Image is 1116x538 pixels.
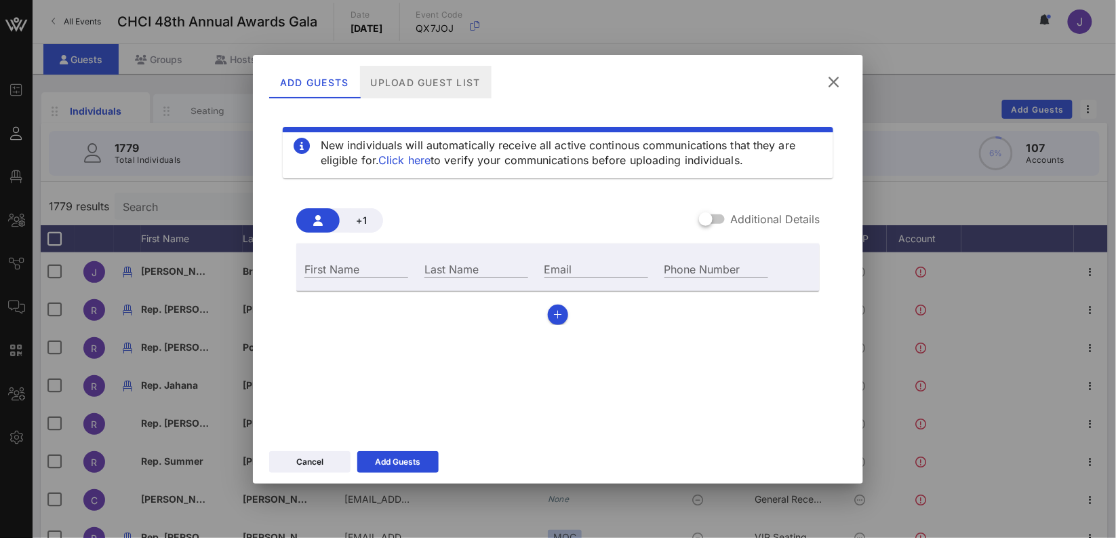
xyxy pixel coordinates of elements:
[730,212,820,226] label: Additional Details
[376,455,421,469] div: Add Guests
[296,455,323,469] div: Cancel
[340,208,383,233] button: +1
[378,153,431,167] a: Click here
[269,66,360,98] div: Add Guests
[321,138,822,168] div: New individuals will automatically receive all active continous communications that they are elig...
[360,66,492,98] div: Upload Guest List
[269,451,351,473] button: Cancel
[351,214,372,226] span: +1
[357,451,439,473] button: Add Guests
